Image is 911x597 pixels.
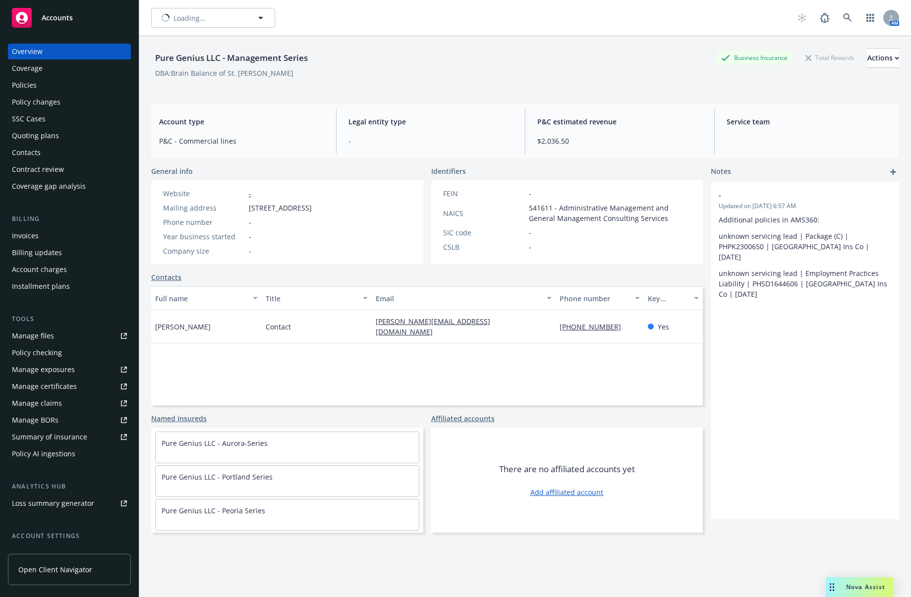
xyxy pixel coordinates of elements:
[249,217,251,227] span: -
[8,245,131,261] a: Billing updates
[376,293,541,304] div: Email
[8,111,131,127] a: SSC Cases
[12,228,39,244] div: Invoices
[8,278,131,294] a: Installment plans
[431,166,466,176] span: Identifiers
[443,208,525,218] div: NAICS
[12,44,43,59] div: Overview
[8,362,131,378] a: Manage exposures
[8,145,131,161] a: Contacts
[266,293,357,304] div: Title
[12,245,62,261] div: Billing updates
[163,231,245,242] div: Year business started
[867,48,899,68] button: Actions
[8,228,131,244] a: Invoices
[266,322,291,332] span: Contact
[151,272,181,282] a: Contacts
[719,215,891,225] p: Additional policies in AMS360:
[155,293,247,304] div: Full name
[376,317,490,336] a: [PERSON_NAME][EMAIL_ADDRESS][DOMAIN_NAME]
[348,136,513,146] span: -
[719,202,891,211] span: Updated on [DATE] 6:57 AM
[8,4,131,32] a: Accounts
[12,429,87,445] div: Summary of insurance
[12,178,86,194] div: Coverage gap analysis
[173,13,206,23] span: Loading...
[8,60,131,76] a: Coverage
[8,77,131,93] a: Policies
[262,286,372,310] button: Title
[711,182,899,307] div: -Updated on [DATE] 6:57 AMAdditional policies in AMS360:unknown servicing lead | Package (C) | PH...
[8,128,131,144] a: Quoting plans
[18,564,92,575] span: Open Client Navigator
[838,8,857,28] a: Search
[12,345,62,361] div: Policy checking
[8,412,131,428] a: Manage BORs
[12,362,75,378] div: Manage exposures
[529,188,531,199] span: -
[815,8,835,28] a: Report a Bug
[249,189,251,198] a: -
[8,178,131,194] a: Coverage gap analysis
[8,214,131,224] div: Billing
[867,49,899,67] div: Actions
[348,116,513,127] span: Legal entity type
[887,166,899,178] a: add
[8,262,131,277] a: Account charges
[537,136,702,146] span: $2,036.50
[159,136,324,146] span: P&C - Commercial lines
[163,246,245,256] div: Company size
[8,531,131,541] div: Account settings
[431,413,495,424] a: Affiliated accounts
[529,227,531,238] span: -
[12,379,77,394] div: Manage certificates
[12,446,75,462] div: Policy AI ingestions
[537,116,702,127] span: P&C estimated revenue
[719,231,891,262] p: unknown servicing lead | Package (C) | PHPK2300650 | [GEOGRAPHIC_DATA] Ins Co | [DATE]
[529,203,691,223] span: 541611 - Administrative Management and General Management Consulting Services
[151,286,262,310] button: Full name
[826,577,838,597] div: Drag to move
[8,495,131,511] a: Loss summary generator
[8,94,131,110] a: Policy changes
[249,246,251,256] span: -
[372,286,556,310] button: Email
[8,429,131,445] a: Summary of insurance
[151,8,275,28] button: Loading...
[12,94,60,110] div: Policy changes
[846,583,885,591] span: Nova Assist
[716,52,793,64] div: Business Insurance
[443,188,525,199] div: FEIN
[162,472,273,482] a: Pure Genius LLC - Portland Series
[8,162,131,177] a: Contract review
[163,203,245,213] div: Mailing address
[648,293,688,304] div: Key contact
[792,8,812,28] a: Start snowing
[12,545,55,561] div: Service team
[8,545,131,561] a: Service team
[711,166,731,178] span: Notes
[12,162,64,177] div: Contract review
[12,395,62,411] div: Manage claims
[12,262,67,277] div: Account charges
[8,345,131,361] a: Policy checking
[560,322,629,331] a: [PHONE_NUMBER]
[727,116,892,127] span: Service team
[8,395,131,411] a: Manage claims
[8,446,131,462] a: Policy AI ingestions
[658,322,669,332] span: Yes
[8,482,131,491] div: Analytics hub
[12,328,54,344] div: Manage files
[162,506,265,515] a: Pure Genius LLC - Peoria Series
[151,166,193,176] span: General info
[163,217,245,227] div: Phone number
[8,328,131,344] a: Manage files
[443,242,525,252] div: CSLB
[12,128,59,144] div: Quoting plans
[12,60,43,76] div: Coverage
[155,68,293,78] div: DBA: Brain Balance of St. [PERSON_NAME]
[249,203,312,213] span: [STREET_ADDRESS]
[249,231,251,242] span: -
[163,188,245,199] div: Website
